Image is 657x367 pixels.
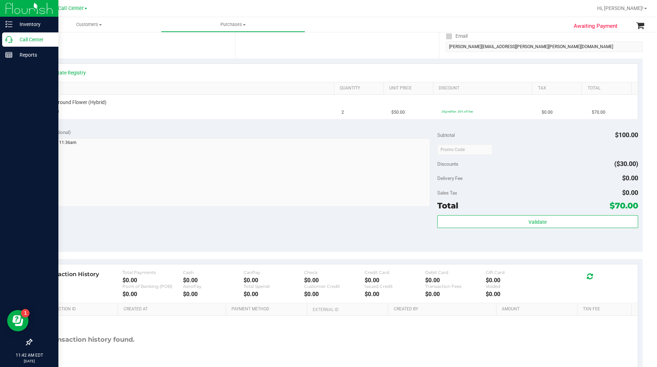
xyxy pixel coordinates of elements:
p: 11:42 AM EDT [3,352,55,358]
a: Customers [17,17,161,32]
span: $0.00 [542,109,553,116]
a: Tax [538,86,579,91]
a: Created By [394,306,494,312]
input: Promo Code [437,144,492,155]
span: Call Center [58,5,84,11]
div: $0.00 [304,277,365,284]
div: $0.00 [365,291,425,298]
p: Reports [12,51,55,59]
a: Payment Method [231,306,304,312]
span: Hi, [PERSON_NAME]! [597,5,643,11]
a: Discount [439,86,530,91]
label: Email [446,31,468,41]
th: External ID [307,303,388,316]
div: $0.00 [183,291,244,298]
button: Validate [437,215,638,228]
span: Total [437,201,458,211]
a: Transaction ID [42,306,115,312]
inline-svg: Call Center [5,36,12,43]
a: Txn Fee [583,306,629,312]
div: No transaction history found. [37,316,135,364]
div: $0.00 [183,277,244,284]
a: Quantity [340,86,381,91]
div: CanPay [244,270,304,275]
a: View State Registry [43,69,86,76]
span: $100.00 [615,131,638,139]
div: $0.00 [244,277,304,284]
span: Delivery Fee [437,175,463,181]
span: Customers [17,21,161,28]
div: Point of Banking (POB) [122,284,183,289]
div: Customer Credit [304,284,365,289]
span: Sales Tax [437,190,457,196]
div: $0.00 [122,291,183,298]
inline-svg: Inventory [5,21,12,28]
span: Discounts [437,157,458,170]
span: FT 7g Ground Flower (Hybrid) [41,99,106,106]
span: $70.00 [592,109,605,116]
span: Validate [528,219,547,225]
a: Total [588,86,629,91]
iframe: Resource center unread badge [21,309,30,317]
span: Subtotal [437,132,455,138]
span: ($30.00) [614,160,638,167]
iframe: Resource center [7,310,28,331]
div: Debit Card [425,270,486,275]
div: Credit Card [365,270,425,275]
p: Inventory [12,20,55,29]
inline-svg: Reports [5,51,12,58]
p: Call Center [12,35,55,44]
div: $0.00 [122,277,183,284]
span: $0.00 [622,189,638,196]
div: $0.00 [304,291,365,298]
a: Created At [124,306,223,312]
span: 30grndflwr: 30% off line [442,110,473,113]
div: $0.00 [365,277,425,284]
div: Gift Card [486,270,546,275]
span: Purchases [161,21,304,28]
div: Cash [183,270,244,275]
div: Voided [486,284,546,289]
div: $0.00 [425,291,486,298]
span: $0.00 [622,174,638,182]
div: Total Payments [122,270,183,275]
div: $0.00 [486,277,546,284]
div: AeroPay [183,284,244,289]
div: Issued Credit [365,284,425,289]
a: Amount [502,306,574,312]
a: Unit Price [389,86,431,91]
span: 2 [341,109,344,116]
span: Awaiting Payment [574,22,617,30]
span: $70.00 [610,201,638,211]
div: $0.00 [244,291,304,298]
span: $50.00 [391,109,405,116]
p: [DATE] [3,358,55,364]
div: $0.00 [486,291,546,298]
div: Transaction Fees [425,284,486,289]
div: Total Spendr [244,284,304,289]
a: Purchases [161,17,305,32]
a: SKU [42,86,331,91]
div: $0.00 [425,277,486,284]
div: Check [304,270,365,275]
